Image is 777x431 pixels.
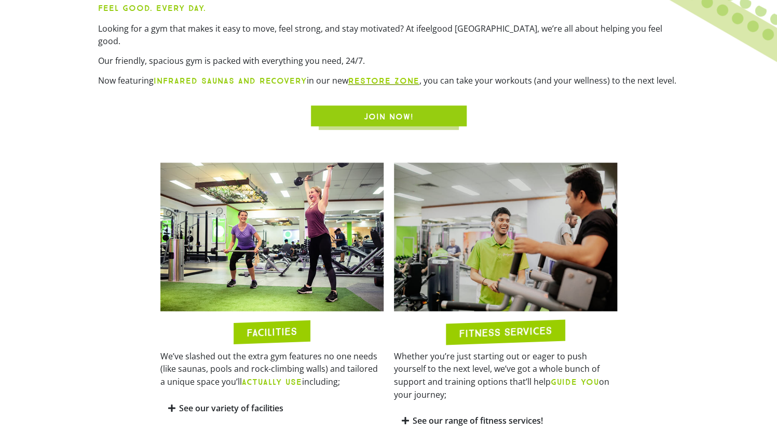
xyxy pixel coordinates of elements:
a: RESTORE zone [348,76,419,86]
b: ACTUALLY USE [242,376,302,386]
h2: FACILITIES [247,326,297,338]
p: Looking for a gym that makes it easy to move, feel strong, and stay motivated? At ifeelgood [GEOG... [98,22,679,47]
span: JOIN NOW! [364,111,414,123]
a: JOIN NOW! [311,105,467,126]
div: See our variety of facilities [160,396,384,420]
b: GUIDE YOU [551,376,599,386]
p: Our friendly, spacious gym is packed with everything you need, 24/7. [98,55,679,67]
strong: Feel Good. Every Day. [98,3,206,13]
p: Whether you’re just starting out or eager to push yourself to the next level, we’ve got a whole b... [394,350,617,400]
a: See our variety of facilities [179,402,283,413]
strong: infrared saunas and recovery [154,76,307,86]
p: Now featuring in our new , you can take your workouts (and your wellness) to the next level. [98,74,679,87]
a: See our range of fitness services! [413,414,543,426]
h2: FITNESS SERVICES [459,325,552,339]
p: We’ve slashed out the extra gym features no one needs (like saunas, pools and rock-climbing walls... [160,350,384,388]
